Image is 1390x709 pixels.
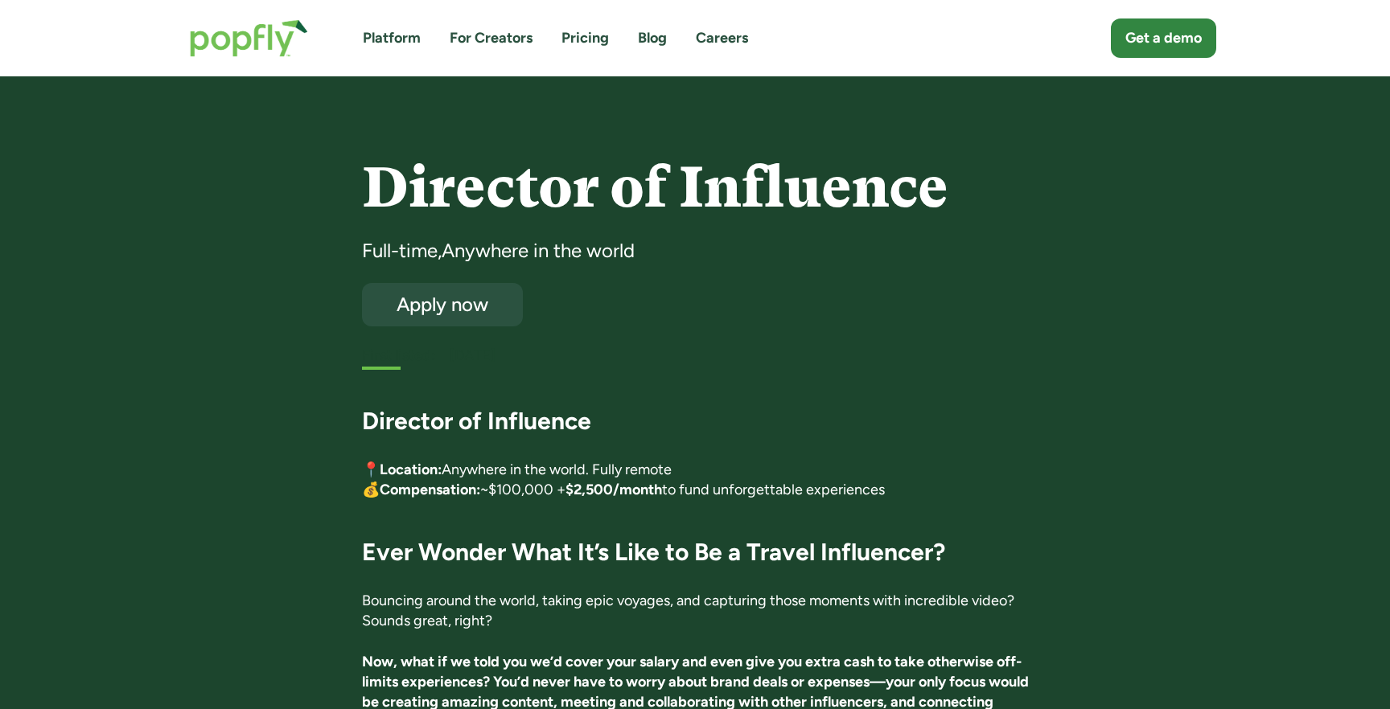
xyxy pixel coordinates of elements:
[696,28,748,48] a: Careers
[362,346,435,366] h5: First listed:
[363,28,421,48] a: Platform
[174,3,324,73] a: home
[442,238,635,264] div: Anywhere in the world
[380,461,442,478] strong: Location:
[362,238,438,264] div: Full-time
[380,481,480,498] strong: Compensation:
[362,157,1029,219] h4: Director of Influence
[450,346,1029,366] div: [DATE]
[1111,18,1216,58] a: Get a demo
[1125,28,1202,48] div: Get a demo
[362,460,1029,500] p: 📍 Anywhere in the world. Fully remote 💰 ~$100,000 + to fund unforgettable experiences
[565,481,662,498] strong: $2,500/month
[362,406,591,436] strong: Director of Influence
[376,294,508,314] div: Apply now
[362,283,523,326] a: Apply now
[362,591,1029,631] p: Bouncing around the world, taking epic voyages, and capturing those moments with incredible video...
[450,28,533,48] a: For Creators
[438,238,442,264] div: ,
[561,28,609,48] a: Pricing
[638,28,667,48] a: Blog
[362,537,945,567] strong: Ever Wonder What It’s Like to Be a Travel Influencer?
